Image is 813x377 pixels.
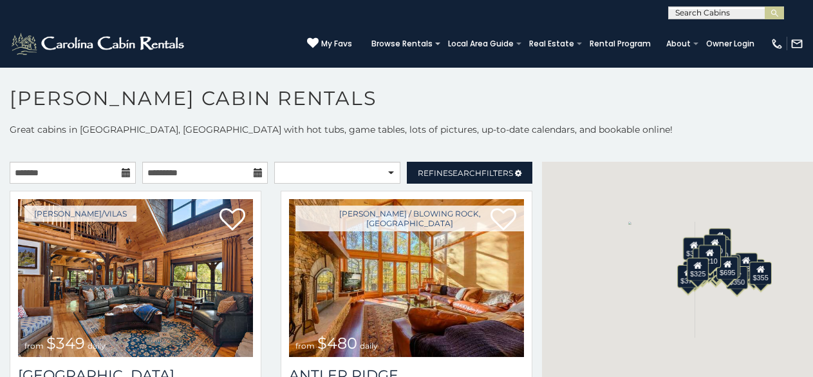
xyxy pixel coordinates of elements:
span: My Favs [321,38,352,50]
div: $320 [704,234,725,257]
div: $375 [677,264,698,287]
div: $210 [698,245,720,268]
a: My Favs [307,37,352,50]
a: Add to favorites [220,207,245,234]
span: from [295,341,315,351]
div: $350 [725,266,747,289]
div: $325 [686,257,708,280]
a: Real Estate [523,35,581,53]
div: $380 [718,254,740,277]
span: Search [448,168,481,178]
img: 1714398500_thumbnail.jpeg [18,199,253,357]
div: $250 [709,239,731,262]
img: phone-regular-white.png [771,37,783,50]
a: [PERSON_NAME]/Vilas [24,206,136,222]
span: daily [360,341,378,351]
img: White-1-2.png [10,31,188,57]
div: $315 [704,256,726,280]
a: Owner Login [700,35,761,53]
div: $695 [716,256,738,280]
div: $525 [709,227,731,251]
a: RefineSearchFilters [407,162,533,184]
div: $355 [749,262,771,285]
a: About [660,35,697,53]
div: $930 [735,253,757,276]
a: Local Area Guide [442,35,520,53]
span: daily [88,341,106,351]
span: $480 [317,334,357,353]
span: from [24,341,44,351]
a: Browse Rentals [365,35,439,53]
div: $305 [682,237,704,260]
img: 1714397585_thumbnail.jpeg [289,199,524,357]
span: $349 [46,334,85,353]
a: from $480 daily [289,199,524,357]
img: mail-regular-white.png [790,37,803,50]
a: [PERSON_NAME] / Blowing Rock, [GEOGRAPHIC_DATA] [295,206,524,231]
a: Rental Program [583,35,657,53]
span: Refine Filters [418,168,513,178]
a: from $349 daily [18,199,253,357]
